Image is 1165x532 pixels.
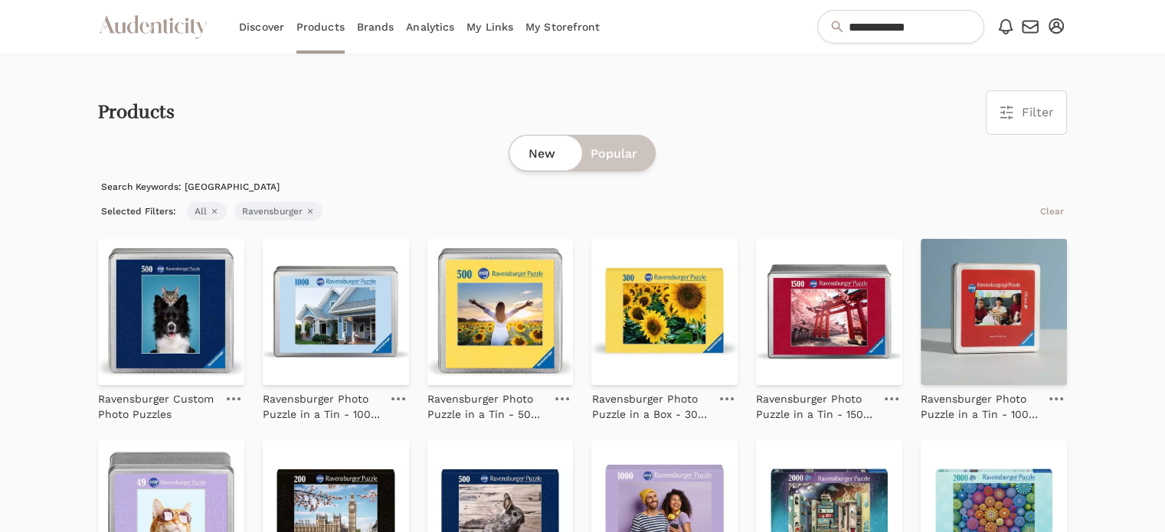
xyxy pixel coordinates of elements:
a: Ravensburger Photo Puzzle in a Tin - 500 pieces [427,385,546,422]
img: Ravensburger Photo Puzzle in a Box - 300 pieces [591,239,738,385]
a: Ravensburger Custom Photo Puzzles [98,385,217,422]
img: Ravensburger Photo Puzzle in a Tin - 500 pieces [427,239,574,385]
button: Filter [987,91,1066,134]
p: Ravensburger Custom Photo Puzzles [98,391,217,422]
button: Clear [1037,202,1067,220]
img: Ravensburger Custom Photo Puzzles [98,239,244,385]
p: Ravensburger Photo Puzzle in a Tin - 500 pieces [427,391,546,422]
a: Ravensburger Photo Puzzle in a Tin - 1500 pieces [756,385,875,422]
p: Ravensburger Photo Puzzle in a Tin - 1000 pieces [263,391,381,422]
span: Ravensburger [234,202,322,220]
span: Filter [1022,103,1054,122]
a: Ravensburger Photo Puzzle in a Tin - 100 pieces [921,385,1039,422]
p: Search Keywords: [GEOGRAPHIC_DATA] [98,178,1067,196]
span: New [528,145,555,163]
a: Ravensburger Photo Puzzle in a Box - 300 pieces [591,385,710,422]
img: Ravensburger Photo Puzzle in a Tin - 100 pieces [921,239,1067,385]
h2: Products [98,102,175,123]
img: Ravensburger Photo Puzzle in a Tin - 1500 pieces [756,239,902,385]
span: Popular [590,145,636,163]
p: Ravensburger Photo Puzzle in a Box - 300 pieces [591,391,710,422]
img: Ravensburger Photo Puzzle in a Tin - 1000 pieces [263,239,409,385]
a: Ravensburger Photo Puzzle in a Tin - 1000 pieces [263,385,381,422]
span: Selected Filters: [98,202,179,220]
p: Ravensburger Photo Puzzle in a Tin - 100 pieces [921,391,1039,422]
span: All [187,202,227,220]
p: Ravensburger Photo Puzzle in a Tin - 1500 pieces [756,391,875,422]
